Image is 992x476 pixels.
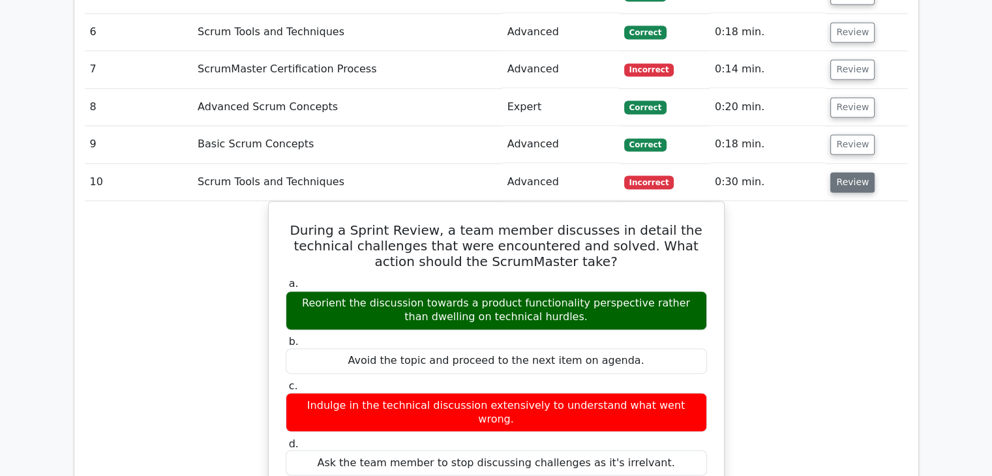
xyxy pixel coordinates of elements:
[286,291,707,330] div: Reorient the discussion towards a product functionality perspective rather than dwelling on techn...
[85,126,193,163] td: 9
[502,51,619,88] td: Advanced
[502,164,619,201] td: Advanced
[624,175,674,188] span: Incorrect
[710,14,826,51] td: 0:18 min.
[192,164,502,201] td: Scrum Tools and Techniques
[624,63,674,76] span: Incorrect
[192,51,502,88] td: ScrumMaster Certification Process
[289,437,299,449] span: d.
[502,126,619,163] td: Advanced
[289,277,299,290] span: a.
[85,51,193,88] td: 7
[289,379,298,391] span: c.
[85,14,193,51] td: 6
[289,335,299,348] span: b.
[192,89,502,126] td: Advanced Scrum Concepts
[624,138,667,151] span: Correct
[624,25,667,38] span: Correct
[286,393,707,432] div: Indulge in the technical discussion extensively to understand what went wrong.
[624,100,667,113] span: Correct
[830,172,875,192] button: Review
[710,51,826,88] td: 0:14 min.
[192,126,502,163] td: Basic Scrum Concepts
[286,450,707,475] div: Ask the team member to stop discussing challenges as it's irrelvant.
[830,22,875,42] button: Review
[502,14,619,51] td: Advanced
[830,59,875,80] button: Review
[502,89,619,126] td: Expert
[830,97,875,117] button: Review
[85,89,193,126] td: 8
[284,222,708,269] h5: During a Sprint Review, a team member discusses in detail the technical challenges that were enco...
[710,126,826,163] td: 0:18 min.
[710,89,826,126] td: 0:20 min.
[192,14,502,51] td: Scrum Tools and Techniques
[286,348,707,374] div: Avoid the topic and proceed to the next item on agenda.
[710,164,826,201] td: 0:30 min.
[830,134,875,155] button: Review
[85,164,193,201] td: 10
